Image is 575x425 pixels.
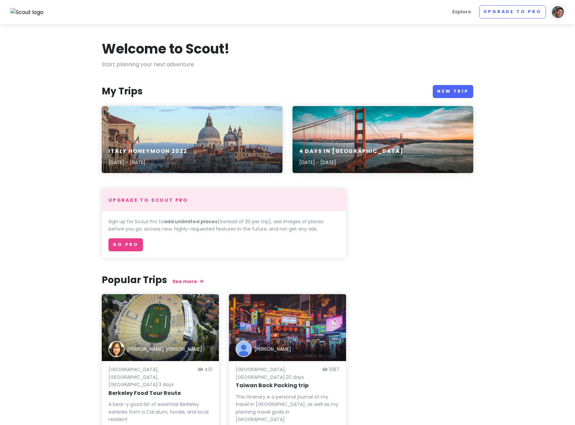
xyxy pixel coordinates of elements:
h6: Italy Honeymoon 2022 [108,148,187,155]
div: [PERSON_NAME] [PERSON_NAME] [127,345,202,353]
img: Trip author [236,341,252,357]
p: Start planning your next adventure [102,60,473,69]
div: [PERSON_NAME] [254,345,291,353]
p: [GEOGRAPHIC_DATA], [GEOGRAPHIC_DATA], [GEOGRAPHIC_DATA] · 3 days [108,366,195,388]
h6: Taiwan Back Packing trip [236,382,339,389]
h3: Popular Trips [102,274,473,286]
p: Sign up for Scout Pro to (instead of 30 per trip), see images of places before you go, access new... [108,218,339,233]
span: 401 [204,366,212,373]
h4: Upgrade to Scout Pro [108,197,339,203]
h6: 4 Days in [GEOGRAPHIC_DATA] [299,148,403,155]
strong: add unlimited places [164,218,218,225]
div: A bear-y good list of essential Berkeley eateries from a Cal alum, foodie, and local resident [108,401,212,423]
h3: My Trips [102,85,143,97]
a: 4 Days in [GEOGRAPHIC_DATA][DATE] - [DATE] [293,106,473,173]
div: This itinerary is a personal journal of my travel in [GEOGRAPHIC_DATA], as well as my planning tr... [236,393,339,423]
a: Upgrade to Pro [479,5,546,18]
a: Venice, Italy during daytimeItaly Honeymoon 2022[DATE] - [DATE] [102,106,282,173]
a: Explore [449,5,474,18]
img: Trip author [108,341,125,357]
h1: Welcome to Scout! [102,40,230,58]
a: See more [172,278,204,285]
a: Go Pro [108,238,143,251]
img: Scout logo [10,8,44,17]
span: 1087 [329,366,339,373]
p: [DATE] - [DATE] [299,159,403,166]
p: [GEOGRAPHIC_DATA], [GEOGRAPHIC_DATA] · 20 days [236,366,320,381]
p: [DATE] - [DATE] [108,159,187,166]
a: New Trip [433,85,473,98]
img: User profile [551,5,565,19]
h6: Berkeley Food Tour Route [108,390,212,397]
